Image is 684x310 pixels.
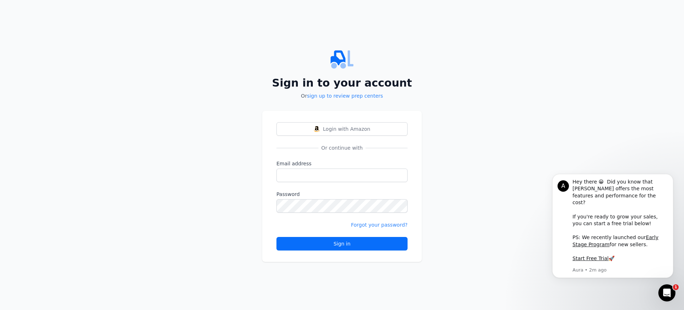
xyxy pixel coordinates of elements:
label: Password [276,191,408,198]
a: Forgot your password? [351,222,408,228]
img: Login with Amazon [314,126,320,132]
span: 1 [673,284,679,290]
img: PrepCenter [262,48,422,71]
iframe: Intercom live chat [658,284,675,301]
label: Email address [276,160,408,167]
a: sign up to review prep centers [307,93,383,99]
button: Login with AmazonLogin with Amazon [276,122,408,136]
p: Or [262,92,422,99]
span: Or continue with [318,144,366,151]
span: Login with Amazon [323,125,370,133]
iframe: Intercom notifications message [541,170,684,291]
button: Sign in [276,237,408,250]
div: Sign in [283,240,401,247]
h2: Sign in to your account [262,77,422,89]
